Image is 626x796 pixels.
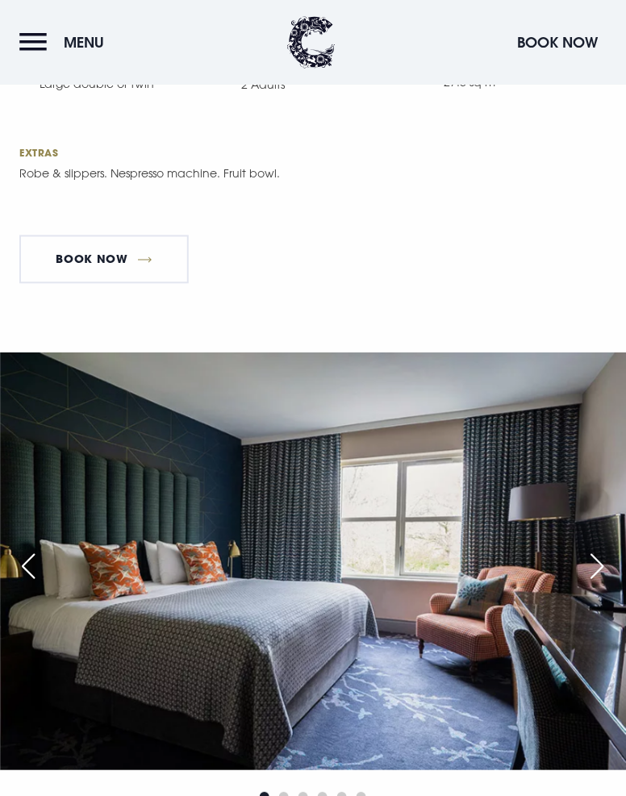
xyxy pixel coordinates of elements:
p: Robe & slippers. Nespresso machine. Fruit bowl. [19,165,607,183]
img: Clandeboye Lodge [287,16,336,69]
div: Next slide [578,549,618,585]
a: Book Now [19,235,189,284]
h6: Extras [19,146,607,159]
div: Previous slide [8,549,48,585]
p: 2 Adults [242,76,405,94]
button: Menu [19,25,112,60]
button: Book Now [510,25,607,60]
span: Menu [64,33,104,52]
